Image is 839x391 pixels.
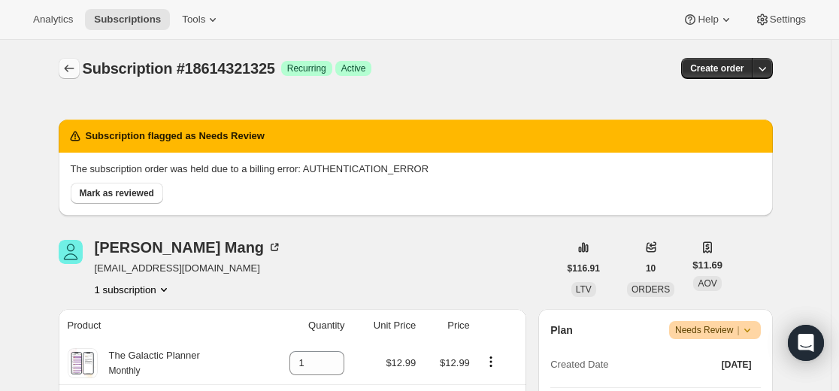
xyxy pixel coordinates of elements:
button: Mark as reviewed [71,183,163,204]
th: Unit Price [349,309,420,342]
th: Product [59,309,261,342]
button: [DATE] [713,354,761,375]
button: Tools [173,9,229,30]
span: | [737,324,739,336]
span: Created Date [550,357,608,372]
span: Settings [770,14,806,26]
div: [PERSON_NAME] Mang [95,240,283,255]
h2: Plan [550,323,573,338]
span: Recurring [287,62,326,74]
button: Product actions [479,353,503,370]
button: Subscriptions [85,9,170,30]
span: Tools [182,14,205,26]
span: Marion Mang [59,240,83,264]
span: 10 [646,262,656,274]
span: $12.99 [440,357,470,368]
span: [EMAIL_ADDRESS][DOMAIN_NAME] [95,261,283,276]
span: AOV [698,278,716,289]
div: The Galactic Planner [98,348,200,378]
button: Product actions [95,282,171,297]
span: ORDERS [632,284,670,295]
span: Analytics [33,14,73,26]
span: Help [698,14,718,26]
th: Quantity [261,309,350,342]
span: $12.99 [386,357,416,368]
button: 10 [637,258,665,279]
button: Settings [746,9,815,30]
button: Analytics [24,9,82,30]
span: Active [341,62,366,74]
span: [DATE] [722,359,752,371]
img: product img [69,348,95,378]
span: Create order [690,62,744,74]
button: Create order [681,58,753,79]
span: $11.69 [692,258,722,273]
span: $116.91 [568,262,600,274]
p: The subscription order was held due to a billing error: AUTHENTICATION_ERROR [71,162,761,177]
h2: Subscription flagged as Needs Review [86,129,265,144]
button: Subscriptions [59,58,80,79]
button: Help [674,9,742,30]
span: Mark as reviewed [80,187,154,199]
div: Open Intercom Messenger [788,325,824,361]
span: LTV [576,284,592,295]
th: Price [420,309,474,342]
span: Needs Review [675,323,755,338]
span: Subscriptions [94,14,161,26]
span: Subscription #18614321325 [83,60,275,77]
small: Monthly [109,365,141,376]
button: $116.91 [559,258,609,279]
